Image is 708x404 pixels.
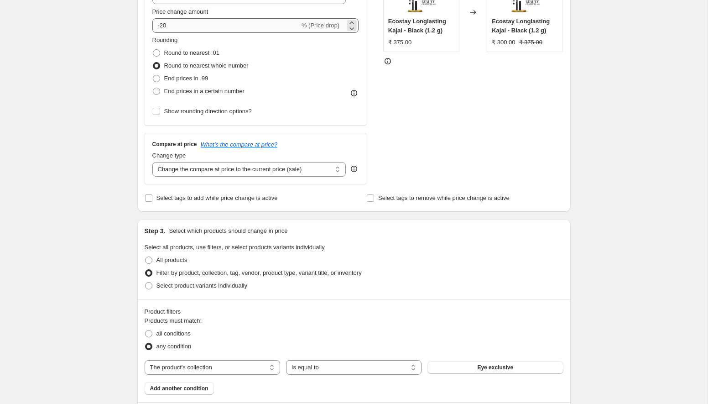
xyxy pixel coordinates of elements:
span: Round to nearest whole number [164,62,249,69]
span: Add another condition [150,385,208,392]
span: Select tags to remove while price change is active [378,194,510,201]
button: Eye exclusive [427,361,563,374]
span: End prices in a certain number [164,88,245,94]
span: All products [156,257,187,263]
span: Products must match: [145,317,202,324]
span: Select product variants individually [156,282,247,289]
span: all conditions [156,330,191,337]
p: Select which products should change in price [169,226,287,236]
span: Change type [152,152,186,159]
div: Product filters [145,307,563,316]
div: help [349,164,359,173]
span: Price change amount [152,8,208,15]
span: Show rounding direction options? [164,108,252,115]
span: Round to nearest .01 [164,49,219,56]
span: Filter by product, collection, tag, vendor, product type, variant title, or inventory [156,269,362,276]
span: Ecostay Longlasting Kajal - Black (1.2 g) [492,18,550,34]
h2: Step 3. [145,226,166,236]
div: ₹ 300.00 [492,38,515,47]
button: Add another condition [145,382,214,395]
strike: ₹ 375.00 [519,38,542,47]
span: Select tags to add while price change is active [156,194,278,201]
span: Rounding [152,37,178,43]
input: -15 [152,18,300,33]
h3: Compare at price [152,141,197,148]
span: Select all products, use filters, or select products variants individually [145,244,325,251]
span: Eye exclusive [477,364,513,371]
button: What's the compare at price? [201,141,278,148]
span: End prices in .99 [164,75,208,82]
div: ₹ 375.00 [388,38,411,47]
span: any condition [156,343,192,350]
span: Ecostay Longlasting Kajal - Black (1.2 g) [388,18,446,34]
span: % (Price drop) [302,22,339,29]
